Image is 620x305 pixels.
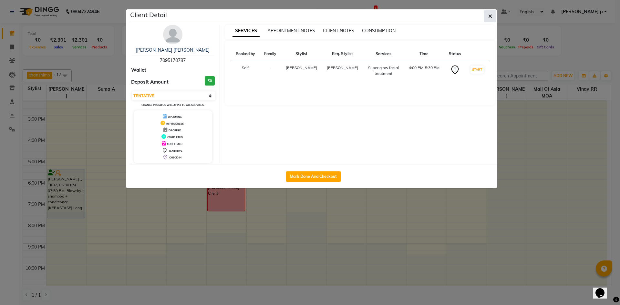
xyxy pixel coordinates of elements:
[362,28,396,34] span: CONSUMPTION
[205,76,215,86] h3: ₹0
[404,47,444,61] th: Time
[260,61,281,81] td: -
[593,279,614,299] iframe: chat widget
[163,25,182,44] img: avatar
[167,142,182,146] span: CONFIRMED
[232,25,260,37] span: SERVICES
[136,47,210,53] a: [PERSON_NAME] [PERSON_NAME]
[367,65,400,76] div: Super glow facial treatment
[470,66,484,74] button: START
[444,47,465,61] th: Status
[168,115,182,118] span: UPCOMING
[169,129,181,132] span: DROPPED
[231,61,260,81] td: Self
[169,156,181,159] span: CHECK-IN
[322,47,363,61] th: Req. Stylist
[286,171,341,182] button: Mark Done And Checkout
[141,103,204,107] small: Change in status will apply to all services.
[363,47,404,61] th: Services
[167,136,183,139] span: COMPLETED
[260,47,281,61] th: Family
[231,47,260,61] th: Booked by
[160,57,186,63] span: 7095170787
[169,149,182,152] span: TENTATIVE
[130,10,167,20] h5: Client Detail
[404,61,444,81] td: 4:00 PM-5:30 PM
[323,28,354,34] span: CLIENT NOTES
[166,122,184,125] span: IN PROGRESS
[267,28,315,34] span: APPOINTMENT NOTES
[327,65,358,70] span: [PERSON_NAME]
[286,65,317,70] span: [PERSON_NAME]
[281,47,322,61] th: Stylist
[131,78,169,86] span: Deposit Amount
[131,66,146,74] span: Wallet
